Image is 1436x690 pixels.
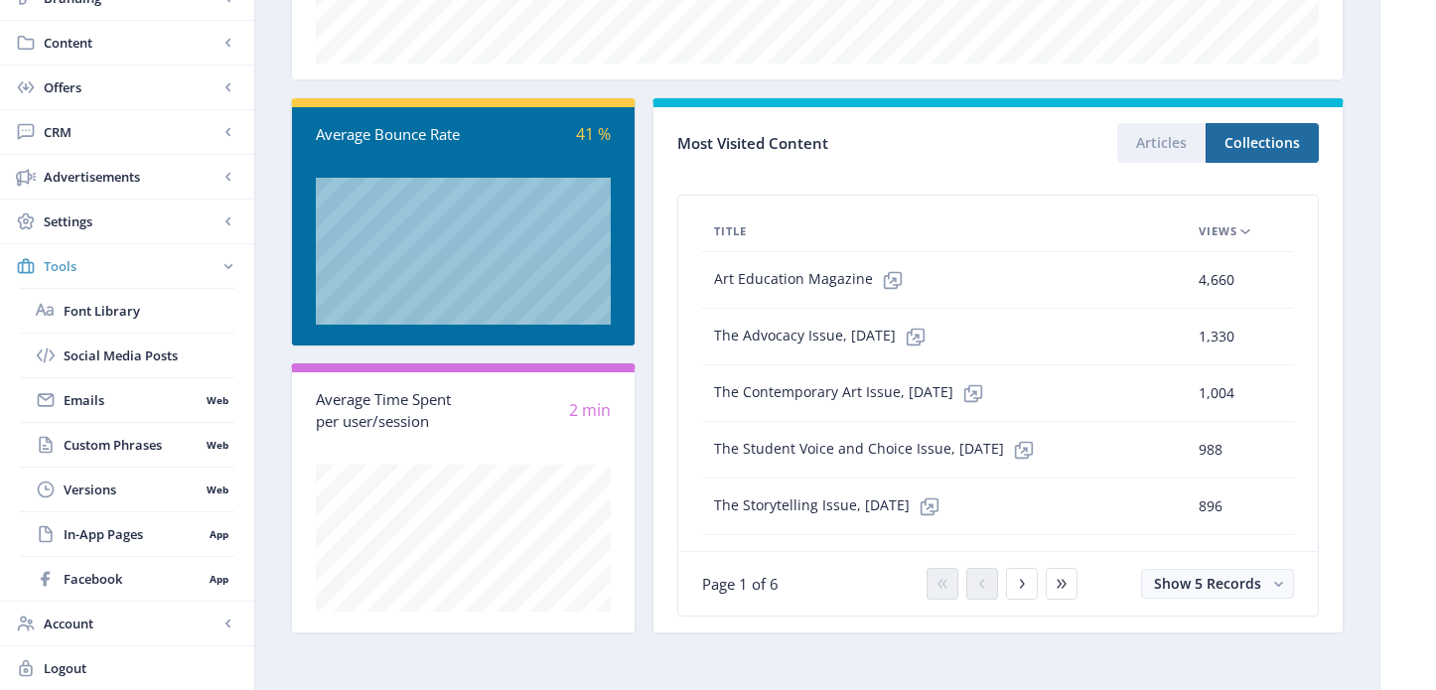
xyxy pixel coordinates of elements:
[44,122,218,142] span: CRM
[1141,569,1294,599] button: Show 5 Records
[714,219,747,243] span: Title
[1199,268,1234,292] span: 4,660
[44,167,218,187] span: Advertisements
[44,614,218,633] span: Account
[1206,123,1319,163] button: Collections
[200,390,234,410] nb-badge: Web
[20,334,234,377] a: Social Media Posts
[20,468,234,511] a: VersionsWeb
[576,123,611,145] span: 41 %
[44,658,238,678] span: Logout
[44,256,218,276] span: Tools
[64,435,200,455] span: Custom Phrases
[203,569,234,589] nb-badge: App
[64,390,200,410] span: Emails
[44,211,218,231] span: Settings
[1199,438,1222,462] span: 988
[64,345,234,365] span: Social Media Posts
[1199,219,1237,243] span: Views
[1199,381,1234,405] span: 1,004
[1199,494,1222,518] span: 896
[64,301,234,321] span: Font Library
[714,373,993,413] span: The Contemporary Art Issue, [DATE]
[316,123,464,146] div: Average Bounce Rate
[20,557,234,601] a: FacebookApp
[714,486,949,526] span: The Storytelling Issue, [DATE]
[714,260,913,300] span: Art Education Magazine
[1154,574,1261,593] span: Show 5 Records
[316,388,464,433] div: Average Time Spent per user/session
[677,128,998,159] div: Most Visited Content
[44,77,218,97] span: Offers
[464,399,612,422] div: 2 min
[20,289,234,333] a: Font Library
[44,33,218,53] span: Content
[714,430,1044,470] span: The Student Voice and Choice Issue, [DATE]
[714,317,935,356] span: The Advocacy Issue, [DATE]
[702,574,779,594] span: Page 1 of 6
[20,423,234,467] a: Custom PhrasesWeb
[1117,123,1206,163] button: Articles
[64,569,203,589] span: Facebook
[200,480,234,499] nb-badge: Web
[20,512,234,556] a: In-App PagesApp
[1199,325,1234,348] span: 1,330
[64,524,203,544] span: In-App Pages
[203,524,234,544] nb-badge: App
[20,378,234,422] a: EmailsWeb
[64,480,200,499] span: Versions
[200,435,234,455] nb-badge: Web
